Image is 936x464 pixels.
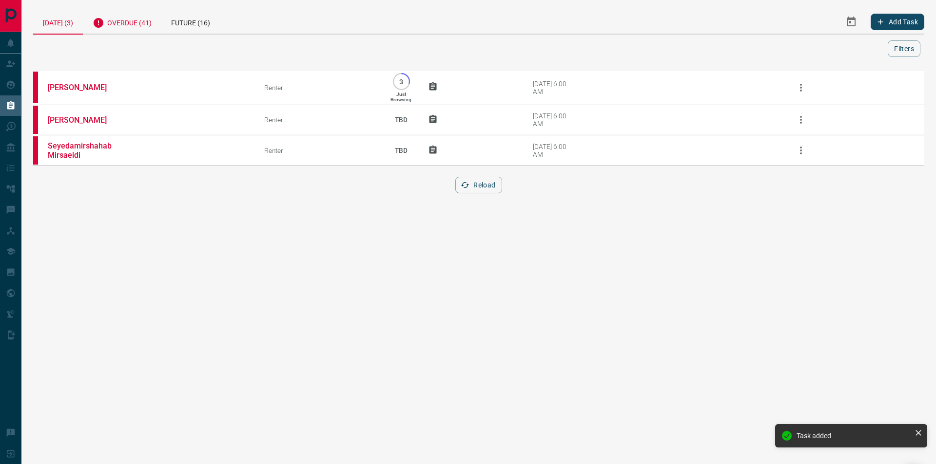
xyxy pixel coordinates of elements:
button: Select Date Range [839,10,863,34]
div: [DATE] (3) [33,10,83,35]
p: TBD [389,137,413,164]
div: [DATE] 6:00 AM [533,143,574,158]
p: TBD [389,107,413,133]
p: Just Browsing [390,92,411,102]
div: Renter [264,147,374,154]
div: Renter [264,116,374,124]
button: Reload [455,177,502,193]
div: Future (16) [161,10,220,34]
button: Add Task [871,14,924,30]
p: 3 [398,78,405,85]
div: Renter [264,84,374,92]
button: Filters [888,40,920,57]
div: property.ca [33,72,38,103]
div: Overdue (41) [83,10,161,34]
div: property.ca [33,136,38,165]
div: Task added [797,432,911,440]
a: [PERSON_NAME] [48,83,121,92]
div: property.ca [33,106,38,134]
div: [DATE] 6:00 AM [533,112,574,128]
a: Seyedamirshahab Mirsaeidi [48,141,121,160]
a: [PERSON_NAME] [48,115,121,125]
div: [DATE] 6:00 AM [533,80,574,95]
